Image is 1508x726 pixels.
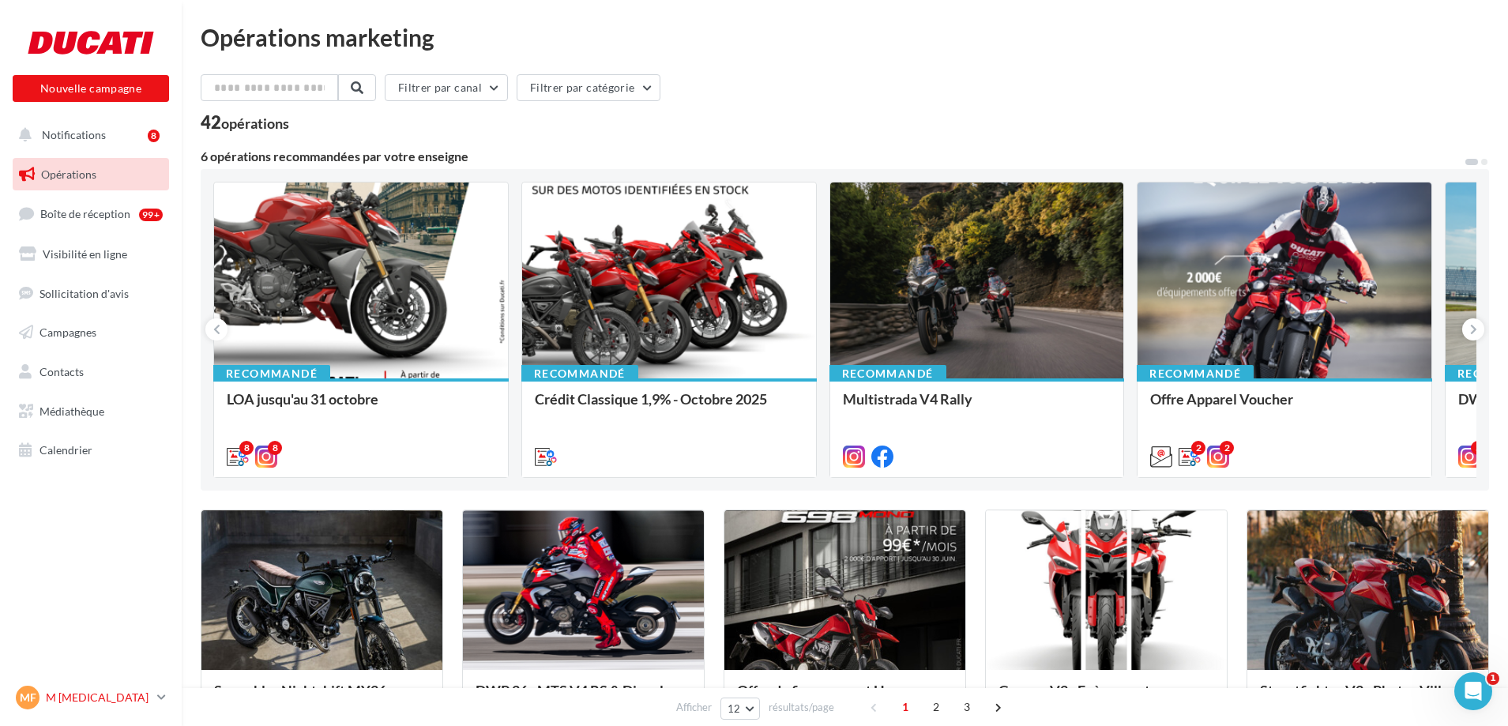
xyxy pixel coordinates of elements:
[923,694,949,720] span: 2
[227,391,495,423] div: LOA jusqu'au 31 octobre
[46,690,151,705] p: M [MEDICAL_DATA]
[42,128,106,141] span: Notifications
[239,441,254,455] div: 8
[1471,441,1485,455] div: 5
[535,391,803,423] div: Crédit Classique 1,9% - Octobre 2025
[139,209,163,221] div: 99+
[39,286,129,299] span: Sollicitation d'avis
[221,116,289,130] div: opérations
[39,443,92,457] span: Calendrier
[39,325,96,339] span: Campagnes
[517,74,660,101] button: Filtrer par catégorie
[39,404,104,418] span: Médiathèque
[201,150,1464,163] div: 6 opérations recommandées par votre enseigne
[214,683,430,714] div: Scrambler Nightshift MY26
[1220,441,1234,455] div: 2
[1150,391,1419,423] div: Offre Apparel Voucher
[9,158,172,191] a: Opérations
[1260,683,1476,714] div: Streetfighter V2 - Photos Ville
[40,207,130,220] span: Boîte de réception
[1454,672,1492,710] iframe: Intercom live chat
[998,683,1214,714] div: Gamme V2 - Evènement en concession
[720,698,761,720] button: 12
[20,690,36,705] span: MF
[9,238,172,271] a: Visibilité en ligne
[769,700,834,715] span: résultats/page
[268,441,282,455] div: 8
[1191,441,1205,455] div: 2
[843,391,1111,423] div: Multistrada V4 Rally
[39,365,84,378] span: Contacts
[728,702,741,715] span: 12
[9,316,172,349] a: Campagnes
[201,25,1489,49] div: Opérations marketing
[41,167,96,181] span: Opérations
[521,365,638,382] div: Recommandé
[43,247,127,261] span: Visibilité en ligne
[829,365,946,382] div: Recommandé
[737,683,953,714] div: Offre de financement Hypermotard 698 Mono
[9,355,172,389] a: Contacts
[148,130,160,142] div: 8
[13,683,169,713] a: MF M [MEDICAL_DATA]
[9,277,172,310] a: Sollicitation d'avis
[893,694,918,720] span: 1
[201,114,289,131] div: 42
[476,683,691,714] div: DWP 26 - MTS V4 RS & Diavel V4 RS
[385,74,508,101] button: Filtrer par canal
[9,395,172,428] a: Médiathèque
[9,197,172,231] a: Boîte de réception99+
[954,694,980,720] span: 3
[13,75,169,102] button: Nouvelle campagne
[1137,365,1254,382] div: Recommandé
[213,365,330,382] div: Recommandé
[676,700,712,715] span: Afficher
[9,434,172,467] a: Calendrier
[1487,672,1499,685] span: 1
[9,118,166,152] button: Notifications 8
